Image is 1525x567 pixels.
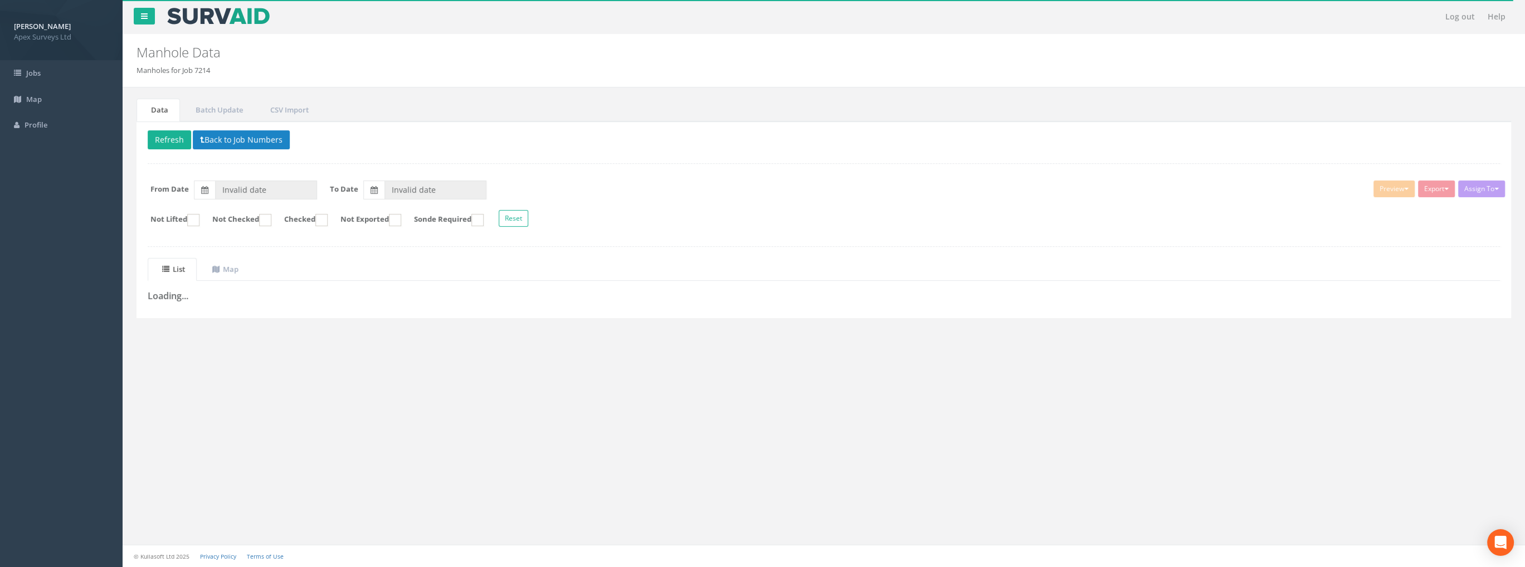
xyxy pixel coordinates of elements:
[14,21,71,31] strong: [PERSON_NAME]
[14,32,109,42] span: Apex Surveys Ltd
[148,291,1500,301] h3: Loading...
[134,553,189,560] small: © Kullasoft Ltd 2025
[201,214,271,226] label: Not Checked
[1458,180,1505,197] button: Assign To
[148,130,191,149] button: Refresh
[148,258,197,281] a: List
[26,68,41,78] span: Jobs
[329,214,401,226] label: Not Exported
[1373,180,1415,197] button: Preview
[198,258,250,281] a: Map
[26,94,42,104] span: Map
[14,18,109,42] a: [PERSON_NAME] Apex Surveys Ltd
[200,553,236,560] a: Privacy Policy
[137,45,1279,60] h2: Manhole Data
[215,180,317,199] input: From Date
[384,180,486,199] input: To Date
[499,210,528,227] button: Reset
[212,264,238,274] uib-tab-heading: Map
[137,65,210,76] li: Manholes for Job 7214
[1487,529,1514,556] div: Open Intercom Messenger
[25,120,47,130] span: Profile
[193,130,290,149] button: Back to Job Numbers
[1418,180,1455,197] button: Export
[181,99,255,121] a: Batch Update
[273,214,328,226] label: Checked
[150,184,189,194] label: From Date
[256,99,320,121] a: CSV Import
[137,99,180,121] a: Data
[330,184,358,194] label: To Date
[139,214,199,226] label: Not Lifted
[162,264,185,274] uib-tab-heading: List
[403,214,484,226] label: Sonde Required
[247,553,284,560] a: Terms of Use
